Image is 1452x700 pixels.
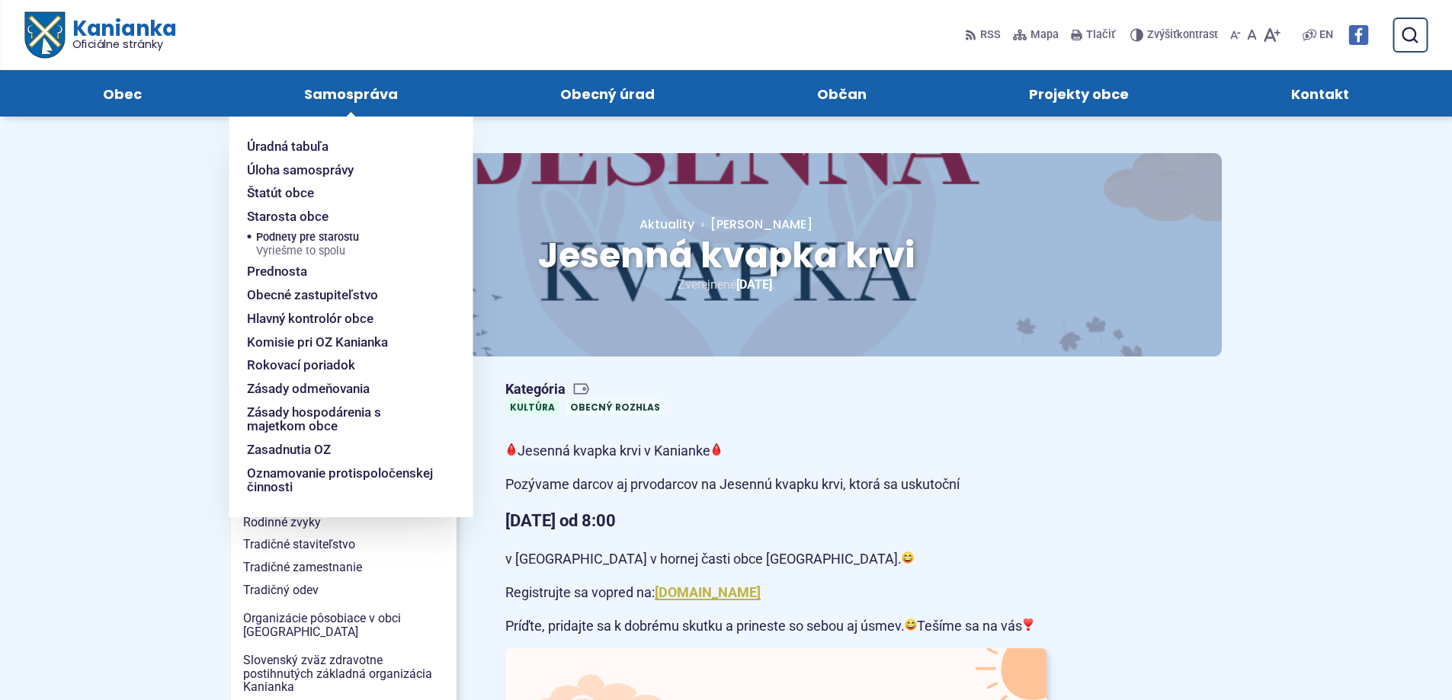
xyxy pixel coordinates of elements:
[247,377,370,401] span: Zásady odmeňovania
[694,216,813,233] a: [PERSON_NAME]
[505,581,1047,605] p: Registrujte sa vopred na:
[247,331,436,354] a: Komisie pri OZ Kanianka
[505,439,1047,463] p: Jesenná kvapka krvi v Kanianke
[231,579,457,602] a: Tradičný odev
[247,438,331,462] span: Zasadnutia OZ
[1068,19,1118,51] button: Tlačiť
[304,70,398,117] span: Samospráva
[243,533,444,556] span: Tradičné staviteľstvo
[505,615,1047,638] p: Príďte, pridajte sa k dobrému skutku a prineste so sebou aj úsmev. Tešíme sa na vás
[37,70,207,117] a: Obec
[256,229,359,261] span: Podnety pre starostu
[247,260,307,283] span: Prednosta
[247,438,436,462] a: Zasadnutia OZ
[505,511,616,530] strong: [DATE] od 8:00
[103,70,142,117] span: Obec
[639,216,694,233] a: Aktuality
[64,18,175,50] span: Kanianka
[752,70,933,117] a: Občan
[1086,29,1115,42] span: Tlačiť
[24,12,176,59] a: Logo Kanianka, prejsť na domovskú stránku.
[231,511,457,534] a: Rodinné zvyky
[256,229,436,261] a: Podnety pre starostuVyriešme to spolu
[247,260,436,283] a: Prednosta
[494,70,720,117] a: Obecný úrad
[655,584,761,600] a: [DOMAIN_NAME]
[1147,28,1177,41] span: Zvýšiť
[710,443,723,455] img: piktogram kvapka krvi
[710,216,813,233] span: [PERSON_NAME]
[231,607,457,643] a: Organizácie pôsobiace v obci [GEOGRAPHIC_DATA]
[1244,19,1260,51] button: Nastaviť pôvodnú veľkosť písma
[1029,70,1129,117] span: Projekty obce
[1348,25,1368,45] img: Prejsť na Facebook stránku
[247,353,355,377] span: Rokovací poriadok
[231,533,457,556] a: Tradičné staviteľstvo
[247,181,314,205] span: Štatút obce
[905,618,917,631] img: emotikon úsmev
[72,39,176,50] span: Oficiálne stránky
[1260,19,1284,51] button: Zväčšiť veľkosť písma
[247,283,378,307] span: Obecné zastupiteľstvo
[817,70,867,117] span: Občan
[505,548,1047,571] p: v [GEOGRAPHIC_DATA] v hornej časti obce [GEOGRAPHIC_DATA].
[243,579,444,602] span: Tradičný odev
[243,607,444,643] span: Organizácie pôsobiace v obci [GEOGRAPHIC_DATA]
[243,556,444,579] span: Tradičné zamestnanie
[247,181,436,205] a: Štatút obce
[1316,26,1336,44] a: EN
[965,19,1004,51] a: RSS
[247,205,436,229] a: Starosta obce
[247,283,436,307] a: Obecné zastupiteľstvo
[736,277,772,292] span: [DATE]
[231,649,457,698] a: Slovenský zväz zdravotne postihnutých základná organizácia Kanianka
[247,158,436,182] a: Úloha samosprávy
[243,649,444,698] span: Slovenský zväz zdravotne postihnutých základná organizácia Kanianka
[247,307,373,331] span: Hlavný kontrolór obce
[1130,19,1221,51] button: Zvýšiťkontrast
[1227,19,1244,51] button: Zmenšiť veľkosť písma
[247,401,436,438] a: Zásady hospodárenia s majetkom obce
[1147,29,1218,42] span: kontrast
[231,556,457,579] a: Tradičné zamestnanie
[24,12,64,59] img: Prejsť na domovskú stránku
[1319,26,1333,44] span: EN
[247,307,436,331] a: Hlavný kontrolór obce
[1010,19,1062,51] a: Mapa
[980,26,1001,44] span: RSS
[280,274,1173,295] p: Zverejnené .
[505,399,559,415] a: Kultúra
[538,231,915,280] span: Jesenná kvapka krvi
[247,158,354,182] span: Úloha samosprávy
[247,205,329,229] span: Starosta obce
[1031,26,1059,44] span: Mapa
[256,245,359,257] span: Vyriešme to spolu
[243,511,444,534] span: Rodinné zvyky
[247,377,436,401] a: Zásady odmeňovania
[505,443,518,455] img: piktogram kvapka krvi
[238,70,463,117] a: Samospráva
[247,331,388,354] span: Komisie pri OZ Kanianka
[505,473,1047,497] p: Pozývame darcov aj prvodarcov na Jesennú kvapku krvi, ktorá sa uskutoční
[1022,618,1034,631] img: piktogram srdce ako výkričník
[560,70,655,117] span: Obecný úrad
[247,135,436,158] a: Úradná tabuľa
[247,353,436,377] a: Rokovací poriadok
[963,70,1195,117] a: Projekty obce
[566,399,665,415] a: Obecný rozhlas
[902,551,914,564] img: emotikon úsmev
[1226,70,1415,117] a: Kontakt
[505,381,671,398] span: Kategória
[247,462,436,499] a: Oznamovanie protispoločenskej činnosti
[247,135,329,158] span: Úradná tabuľa
[1291,70,1349,117] span: Kontakt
